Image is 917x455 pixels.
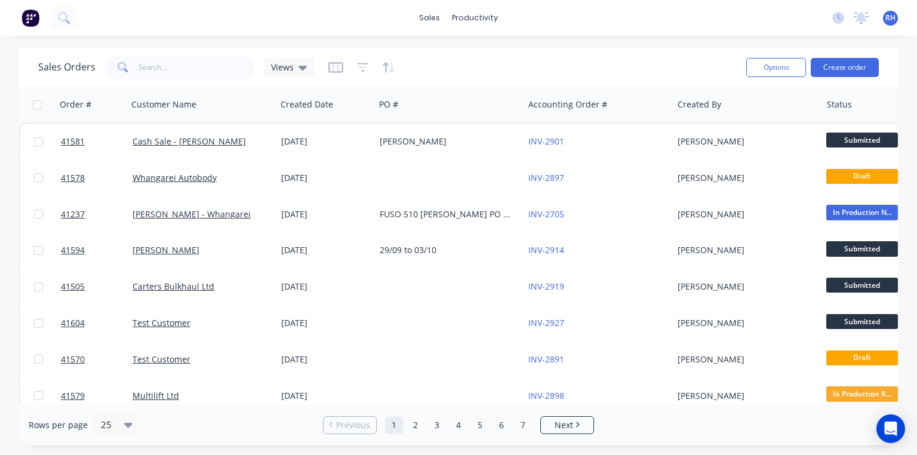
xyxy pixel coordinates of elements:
[61,342,133,377] a: 41570
[528,390,564,401] a: INV-2898
[379,99,398,110] div: PO #
[61,244,85,256] span: 41594
[678,390,810,402] div: [PERSON_NAME]
[133,136,246,147] a: Cash Sale - [PERSON_NAME]
[514,416,532,434] a: Page 7
[380,244,512,256] div: 29/09 to 03/10
[139,56,255,79] input: Search...
[450,416,467,434] a: Page 4
[678,208,810,220] div: [PERSON_NAME]
[428,416,446,434] a: Page 3
[318,416,599,434] ul: Pagination
[281,99,333,110] div: Created Date
[61,390,85,402] span: 41579
[133,172,217,183] a: Whangarei Autobody
[528,136,564,147] a: INV-2901
[746,58,806,77] button: Options
[133,390,179,401] a: Multilift Ltd
[827,99,852,110] div: Status
[826,169,898,184] span: Draft
[826,386,898,401] span: In Production R...
[678,353,810,365] div: [PERSON_NAME]
[281,390,370,402] div: [DATE]
[876,414,905,443] div: Open Intercom Messenger
[281,244,370,256] div: [DATE]
[61,160,133,196] a: 41578
[133,281,214,292] a: Carters Bulkhaul Ltd
[380,136,512,147] div: [PERSON_NAME]
[21,9,39,27] img: Factory
[281,208,370,220] div: [DATE]
[678,99,721,110] div: Created By
[61,196,133,232] a: 41237
[61,208,85,220] span: 41237
[133,317,190,328] a: Test Customer
[133,353,190,365] a: Test Customer
[61,353,85,365] span: 41570
[826,133,898,147] span: Submitted
[678,317,810,329] div: [PERSON_NAME]
[133,244,199,256] a: [PERSON_NAME]
[61,136,85,147] span: 41581
[811,58,879,77] button: Create order
[38,62,96,73] h1: Sales Orders
[528,281,564,292] a: INV-2919
[826,205,898,220] span: In Production N...
[446,9,504,27] div: productivity
[324,419,376,431] a: Previous page
[336,419,370,431] span: Previous
[678,244,810,256] div: [PERSON_NAME]
[407,416,424,434] a: Page 2
[281,317,370,329] div: [DATE]
[528,353,564,365] a: INV-2891
[471,416,489,434] a: Page 5
[61,124,133,159] a: 41581
[885,13,896,23] span: RH
[133,208,251,220] a: [PERSON_NAME] - Whangarei
[528,317,564,328] a: INV-2927
[61,305,133,341] a: 41604
[541,419,593,431] a: Next page
[281,136,370,147] div: [DATE]
[826,278,898,293] span: Submitted
[493,416,510,434] a: Page 6
[281,281,370,293] div: [DATE]
[60,99,91,110] div: Order #
[271,61,294,73] span: Views
[61,378,133,414] a: 41579
[678,136,810,147] div: [PERSON_NAME]
[528,208,564,220] a: INV-2705
[61,172,85,184] span: 41578
[281,353,370,365] div: [DATE]
[131,99,196,110] div: Customer Name
[61,232,133,268] a: 41594
[678,172,810,184] div: [PERSON_NAME]
[528,244,564,256] a: INV-2914
[826,351,898,365] span: Draft
[678,281,810,293] div: [PERSON_NAME]
[380,208,512,220] div: FUSO 510 [PERSON_NAME] PO 825751
[555,419,573,431] span: Next
[826,314,898,329] span: Submitted
[528,172,564,183] a: INV-2897
[281,172,370,184] div: [DATE]
[61,269,133,305] a: 41505
[385,416,403,434] a: Page 1 is your current page
[826,241,898,256] span: Submitted
[61,281,85,293] span: 41505
[61,317,85,329] span: 41604
[528,99,607,110] div: Accounting Order #
[413,9,446,27] div: sales
[29,419,88,431] span: Rows per page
